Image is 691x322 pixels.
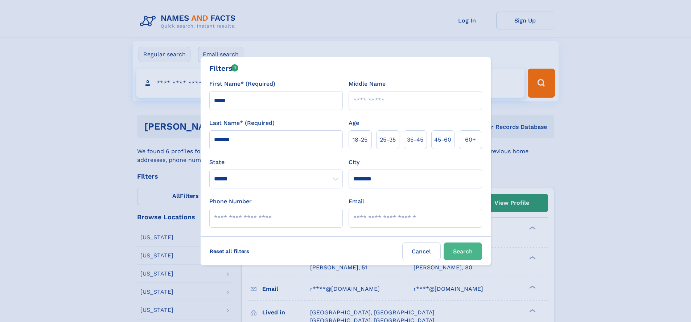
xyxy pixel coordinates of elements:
span: 60+ [465,135,476,144]
span: 18‑25 [353,135,367,144]
span: 45‑60 [434,135,451,144]
button: Search [444,242,482,260]
label: City [349,158,359,167]
label: Last Name* (Required) [209,119,275,127]
label: Cancel [402,242,441,260]
label: Phone Number [209,197,252,206]
label: First Name* (Required) [209,80,275,88]
label: Reset all filters [205,242,254,260]
span: 35‑45 [407,135,423,144]
label: Middle Name [349,80,386,88]
label: State [209,158,343,167]
label: Age [349,119,359,127]
div: Filters [209,63,239,74]
label: Email [349,197,364,206]
span: 25‑35 [380,135,396,144]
